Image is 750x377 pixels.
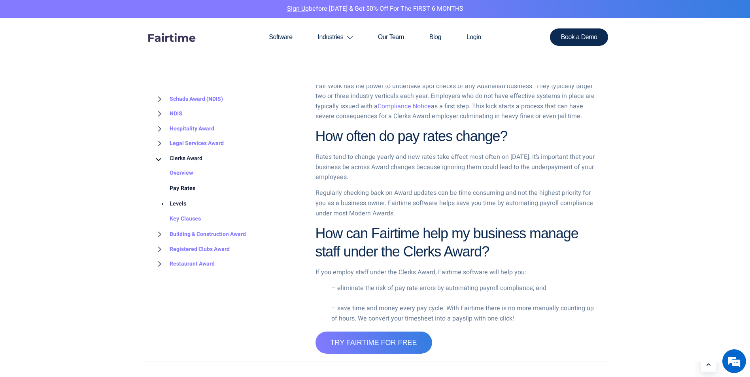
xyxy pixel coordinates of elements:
[154,121,214,136] a: Hospitality Award
[154,151,202,166] a: Clerks Award
[454,18,494,56] a: Login
[154,166,193,181] a: Overview
[18,170,125,178] div: We'll Send Them to You
[154,107,182,122] a: NDIS
[154,92,223,107] a: Schads Award (NDIS)
[130,4,149,23] div: Minimize live chat window
[315,224,597,262] h2: How can Fairtime help my business manage staff under the Clerks Award?
[305,18,365,56] a: Industries
[13,40,33,59] img: d_7003521856_operators_12627000000521031
[315,268,597,278] p: If you employ staff under the Clerks Award, Fairtime software will help you:
[41,44,133,55] div: Need Clerks Rates?
[154,92,304,271] nav: BROWSE TOPICS
[331,339,417,346] span: TRY FAIRTIME FOR FREE
[331,303,597,324] li: – save time and money every pay cycle. With Fairtime there is no more manually counting up of hou...
[701,358,716,372] a: Learn More
[315,152,597,183] p: Rates tend to change yearly and new rates take effect most often on [DATE]. It’s important that y...
[13,154,59,160] div: Need Clerks Rates?
[331,283,597,294] li: – eliminate the risk of pay rate errors by automating payroll compliance; and
[154,136,224,151] a: Legal Services Award
[102,200,125,210] div: Submit
[154,242,230,257] a: Registered Clubs Award
[154,227,246,242] a: Building & Construction Award
[315,127,597,146] h2: How often do pay rates change?
[315,188,597,219] p: Regularly checking back on Award updates can be time consuming and not the highest priority for y...
[154,181,195,196] a: Pay Rates
[417,18,454,56] a: Blog
[315,81,597,122] p: Fair Work has the power to undertake spot checks of any Australian business. They typically targe...
[378,102,431,111] a: Compliance Notice
[154,75,304,271] div: BROWSE TOPICS
[154,196,186,212] a: Levels
[315,332,432,354] a: TRY FAIRTIME FOR FREE
[6,4,744,14] p: before [DATE] & Get 50% Off for the FIRST 6 MONTHS
[4,230,151,258] textarea: Enter details in the input field
[365,18,417,56] a: Our Team
[550,28,608,46] a: Book a Demo
[256,18,305,56] a: Software
[154,256,215,271] a: Restaurant Award
[154,212,201,227] a: Key Clauses
[561,34,597,40] span: Book a Demo
[287,4,309,13] a: Sign Up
